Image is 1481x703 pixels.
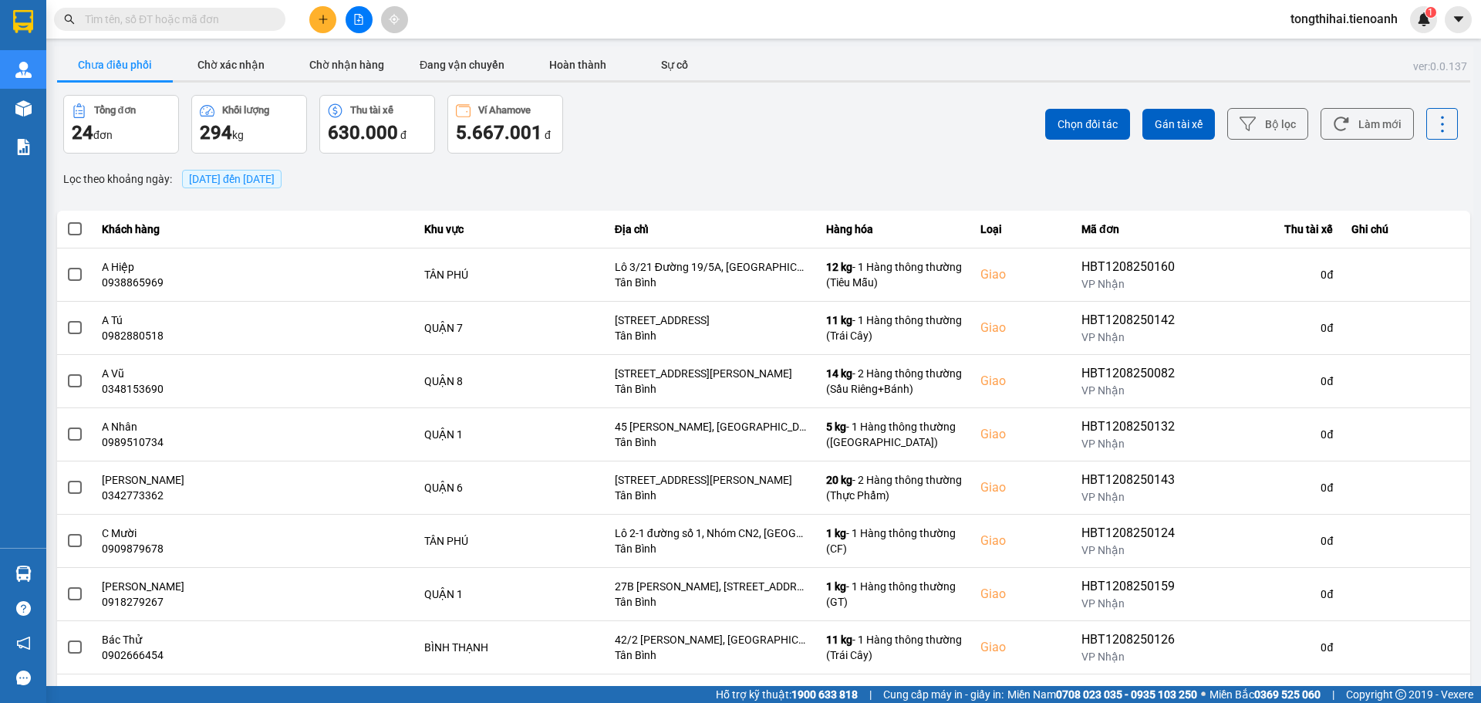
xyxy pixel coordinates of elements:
[1056,688,1197,701] strong: 0708 023 035 - 0935 103 250
[222,105,269,116] div: Khối lượng
[1197,373,1333,389] div: 0 đ
[826,472,962,503] div: - 2 Hàng thông thường (Thực Phẩm)
[615,685,808,701] div: 35/11/4/9 [PERSON_NAME][STREET_ADDRESS]
[615,541,808,556] div: Tân Bình
[826,366,962,397] div: - 2 Hàng thông thường (Sầu Riêng+Bánh)
[189,173,275,185] span: 13/08/2025 đến 13/08/2025
[1072,211,1188,248] th: Mã đơn
[424,586,595,602] div: QUẬN 1
[72,120,170,145] div: đơn
[826,367,852,380] span: 14 kg
[826,313,962,343] div: - 1 Hàng thông thường (Trái Cây)
[980,372,1063,390] div: Giao
[346,6,373,33] button: file-add
[13,10,33,33] img: logo-vxr
[1445,6,1472,33] button: caret-down
[606,211,817,248] th: Địa chỉ
[102,594,407,610] div: 0918279267
[1081,471,1179,489] div: HBT1208250143
[615,419,808,434] div: 45 [PERSON_NAME], [GEOGRAPHIC_DATA], [GEOGRAPHIC_DATA], [GEOGRAPHIC_DATA]
[16,671,31,685] span: message
[615,579,808,594] div: 27B [PERSON_NAME], [STREET_ADDRESS]
[288,49,404,80] button: Chờ nhận hàng
[1197,427,1333,442] div: 0 đ
[826,261,852,273] span: 12 kg
[615,381,808,397] div: Tân Bình
[328,122,398,144] span: 630.000
[1209,686,1321,703] span: Miền Bắc
[424,480,595,495] div: QUẬN 6
[1452,12,1466,26] span: caret-down
[102,579,407,594] div: [PERSON_NAME]
[1197,220,1333,238] div: Thu tài xế
[826,421,846,433] span: 5 kg
[85,11,267,28] input: Tìm tên, số ĐT hoặc mã đơn
[15,139,32,155] img: solution-icon
[1081,684,1179,702] div: HBT1208250107
[64,14,75,25] span: search
[615,328,808,343] div: Tân Bình
[1081,311,1179,330] div: HBT1208250142
[1081,436,1179,451] div: VP Nhận
[389,14,400,25] span: aim
[1197,320,1333,336] div: 0 đ
[826,632,962,663] div: - 1 Hàng thông thường (Trái Cây)
[191,95,307,154] button: Khối lượng294kg
[102,685,407,701] div: A Tình
[424,320,595,336] div: QUẬN 7
[94,105,136,116] div: Tổng đơn
[102,275,407,290] div: 0938865969
[102,313,407,328] div: A Tú
[102,632,407,647] div: Bác Thử
[791,688,858,701] strong: 1900 633 818
[102,366,407,381] div: A Vũ
[353,14,364,25] span: file-add
[102,472,407,488] div: [PERSON_NAME]
[716,686,858,703] span: Hỗ trợ kỹ thuật:
[615,313,808,328] div: [STREET_ADDRESS]
[173,49,288,80] button: Chờ xác nhận
[636,49,713,80] button: Sự cố
[424,267,595,282] div: TÂN PHÚ
[826,634,852,646] span: 11 kg
[615,366,808,381] div: [STREET_ADDRESS][PERSON_NAME]
[424,427,595,442] div: QUẬN 1
[971,211,1072,248] th: Loại
[318,14,329,25] span: plus
[826,526,962,556] div: - 1 Hàng thông thường (CF)
[826,579,962,610] div: - 1 Hàng thông thường (GT)
[615,434,808,450] div: Tân Bình
[1197,640,1333,655] div: 0 đ
[478,105,531,116] div: Ví Ahamove
[200,120,299,145] div: kg
[456,120,555,145] div: đ
[520,49,636,80] button: Hoàn thành
[447,95,563,154] button: Ví Ahamove5.667.001 đ
[1081,383,1179,398] div: VP Nhận
[102,419,407,434] div: A Nhân
[615,594,808,610] div: Tân Bình
[63,171,172,188] span: Lọc theo khoảng ngày :
[826,474,852,486] span: 20 kg
[102,488,407,503] div: 0342773362
[93,211,416,248] th: Khách hàng
[1081,258,1179,276] div: HBT1208250160
[16,601,31,616] span: question-circle
[15,566,32,582] img: warehouse-icon
[1417,12,1431,26] img: icon-new-feature
[615,647,808,663] div: Tân Bình
[615,488,808,503] div: Tân Bình
[1058,117,1118,132] span: Chọn đối tác
[826,314,852,326] span: 11 kg
[404,49,520,80] button: Đang vận chuyển
[1332,686,1334,703] span: |
[424,373,595,389] div: QUẬN 8
[1081,577,1179,596] div: HBT1208250159
[102,328,407,343] div: 0982880518
[826,259,962,290] div: - 1 Hàng thông thường (Tiêu Mẫu)
[415,211,605,248] th: Khu vực
[1081,630,1179,649] div: HBT1208250126
[615,526,808,541] div: Lô 2-1 đường số 1, Nhóm CN2, [GEOGRAPHIC_DATA], [GEOGRAPHIC_DATA], [GEOGRAPHIC_DATA]
[1254,688,1321,701] strong: 0369 525 060
[424,640,595,655] div: BÌNH THẠNH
